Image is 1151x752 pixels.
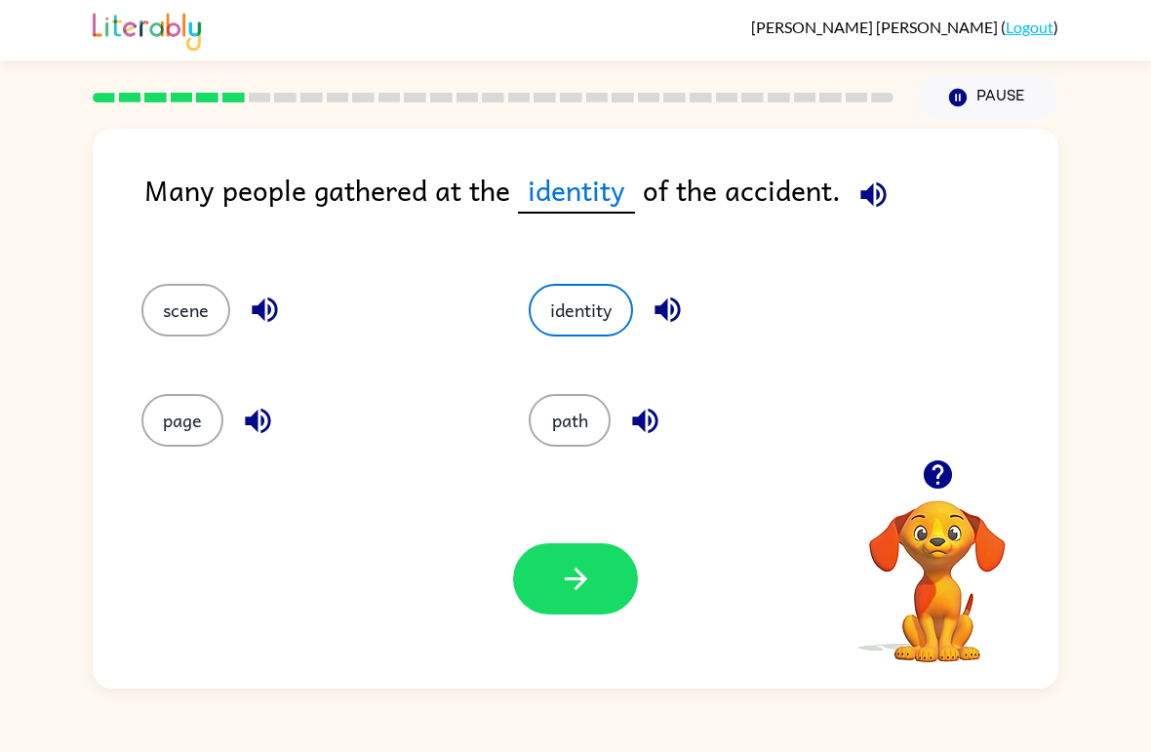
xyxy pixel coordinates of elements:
button: path [529,394,611,447]
div: Many people gathered at the of the accident. [144,168,1058,245]
a: Logout [1006,18,1053,36]
button: page [141,394,223,447]
span: identity [518,168,635,214]
span: [PERSON_NAME] [PERSON_NAME] [751,18,1001,36]
button: identity [529,284,633,336]
button: Pause [917,75,1058,120]
img: Literably [93,8,201,51]
button: scene [141,284,230,336]
div: ( ) [751,18,1058,36]
video: Your browser must support playing .mp4 files to use Literably. Please try using another browser. [840,470,1035,665]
